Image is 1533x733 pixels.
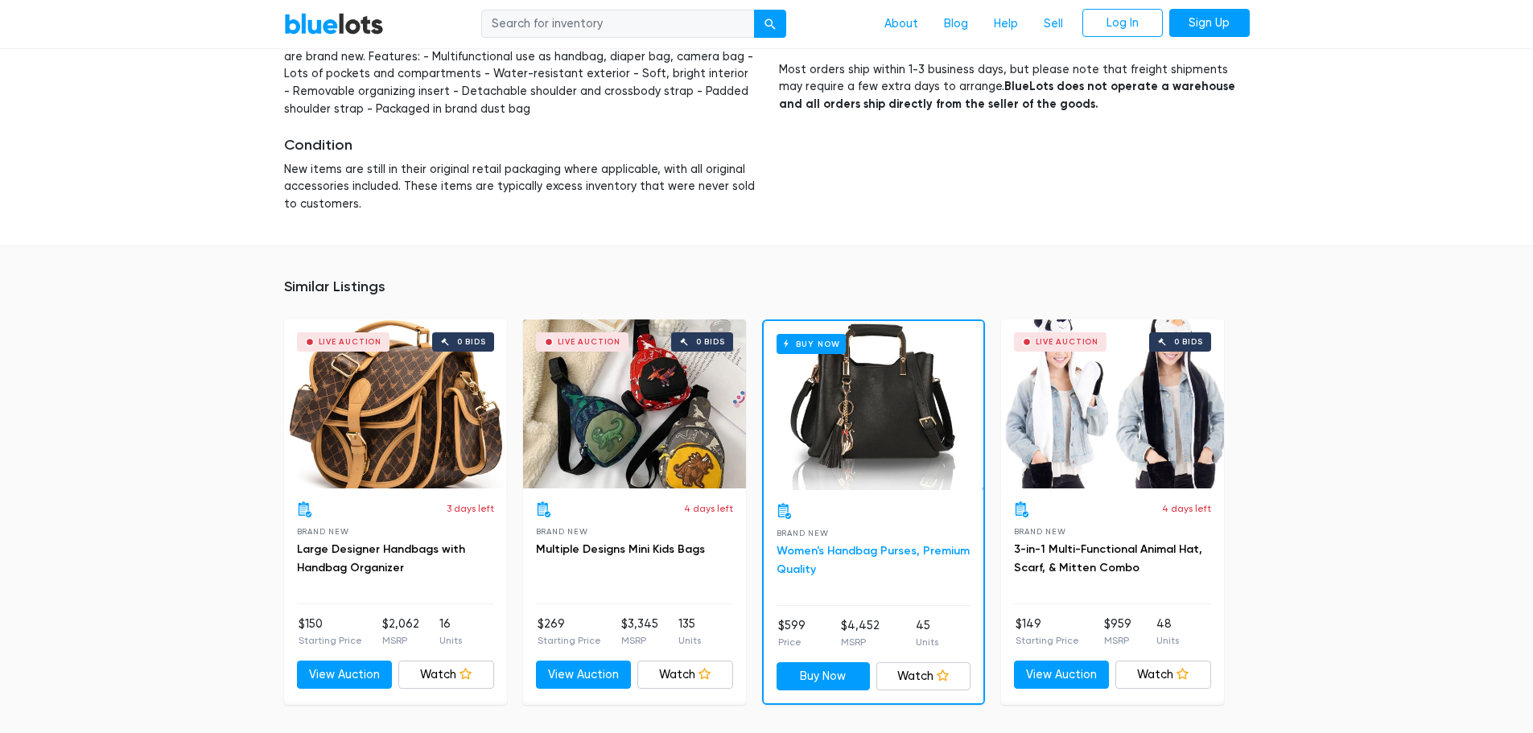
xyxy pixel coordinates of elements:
[779,61,1250,113] p: Most orders ship within 1-3 business days, but please note that freight shipments may require a f...
[841,617,880,649] li: $4,452
[1156,633,1179,648] p: Units
[777,544,970,577] a: Women's Handbag Purses, Premium Quality
[382,633,419,648] p: MSRP
[931,9,981,39] a: Blog
[481,10,755,39] input: Search for inventory
[558,338,621,346] div: Live Auction
[778,635,806,649] p: Price
[876,662,970,691] a: Watch
[841,635,880,649] p: MSRP
[299,616,362,648] li: $150
[284,319,507,488] a: Live Auction 0 bids
[1001,319,1224,488] a: Live Auction 0 bids
[981,9,1031,39] a: Help
[1016,633,1079,648] p: Starting Price
[319,338,382,346] div: Live Auction
[916,617,938,649] li: 45
[678,633,701,648] p: Units
[398,661,494,690] a: Watch
[1082,9,1163,38] a: Log In
[297,527,349,536] span: Brand New
[764,321,983,490] a: Buy Now
[777,529,829,537] span: Brand New
[621,633,658,648] p: MSRP
[299,633,362,648] p: Starting Price
[916,635,938,649] p: Units
[1036,338,1099,346] div: Live Auction
[538,616,601,648] li: $269
[1104,616,1131,648] li: $959
[872,9,931,39] a: About
[536,661,632,690] a: View Auction
[696,338,725,346] div: 0 bids
[536,527,588,536] span: Brand New
[777,334,847,354] h6: Buy Now
[779,79,1235,111] strong: BlueLots does not operate a warehouse and all orders ship directly from the seller of the goods.
[538,633,601,648] p: Starting Price
[1174,338,1203,346] div: 0 bids
[1014,661,1110,690] a: View Auction
[536,542,705,556] a: Multiple Designs Mini Kids Bags
[1016,616,1079,648] li: $149
[284,12,384,35] a: BlueLots
[457,338,486,346] div: 0 bids
[382,616,419,648] li: $2,062
[284,137,755,154] h5: Condition
[447,501,494,516] p: 3 days left
[1156,616,1179,648] li: 48
[284,278,1250,296] h5: Similar Listings
[777,662,871,691] a: Buy Now
[439,633,462,648] p: Units
[621,616,658,648] li: $3,345
[1031,9,1076,39] a: Sell
[778,617,806,649] li: $599
[523,319,746,488] a: Live Auction 0 bids
[1014,542,1202,575] a: 3-in-1 Multi-Functional Animal Hat, Scarf, & Mitten Combo
[637,661,733,690] a: Watch
[1162,501,1211,516] p: 4 days left
[1115,661,1211,690] a: Watch
[439,616,462,648] li: 16
[297,542,465,575] a: Large Designer Handbags with Handbag Organizer
[1169,9,1250,38] a: Sign Up
[1104,633,1131,648] p: MSRP
[684,501,733,516] p: 4 days left
[297,661,393,690] a: View Auction
[284,31,755,117] p: This lot includes brand new multi-purpose women handbags with packaging. All items are brand new....
[284,161,755,213] p: New items are still in their original retail packaging where applicable, with all original access...
[678,616,701,648] li: 135
[1014,527,1066,536] span: Brand New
